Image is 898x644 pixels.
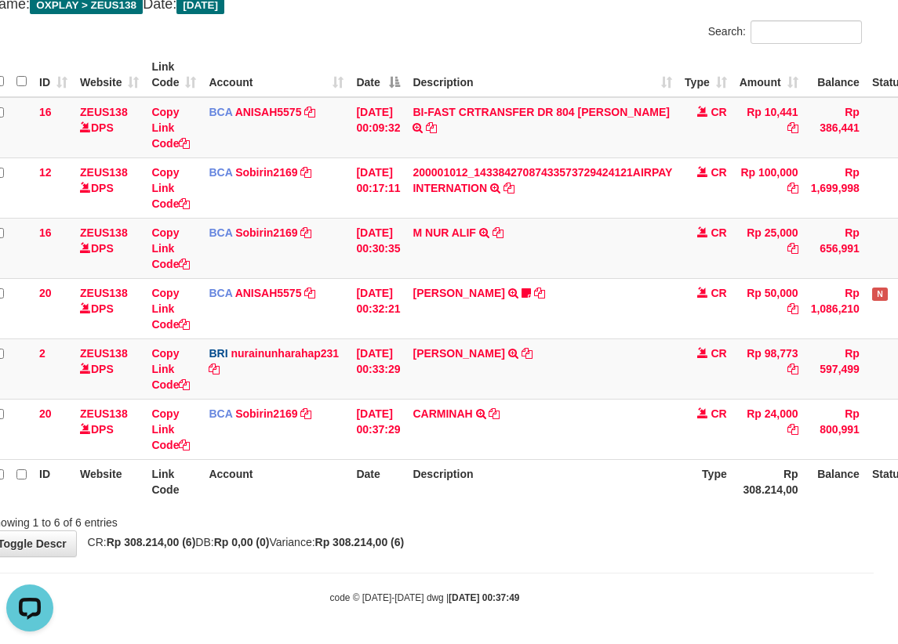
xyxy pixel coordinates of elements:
[534,287,545,299] a: Copy RIYAN RAMADANI to clipboard
[805,97,866,158] td: Rp 386,441
[74,399,145,459] td: DPS
[209,166,232,179] span: BCA
[733,52,805,97] th: Amount: activate to sort column ascending
[733,459,805,504] th: Rp 308.214,00
[209,347,227,360] span: BRI
[678,52,733,97] th: Type: activate to sort column ascending
[350,97,406,158] td: [DATE] 00:09:32
[304,106,315,118] a: Copy ANISAH5575 to clipboard
[805,278,866,338] td: Rp 1,086,210
[209,287,232,299] span: BCA
[406,97,678,158] td: BI-FAST CRTRANSFER DR 804 [PERSON_NAME]
[787,423,798,436] a: Copy Rp 24,000 to clipboard
[151,407,190,451] a: Copy Link Code
[406,52,678,97] th: Description: activate to sort column ascending
[426,121,437,134] a: Copy BI-FAST CRTRANSFER DR 804 AGUS SALIM to clipboard
[406,459,678,504] th: Description
[350,218,406,278] td: [DATE] 00:30:35
[805,157,866,218] td: Rp 1,699,998
[413,166,672,194] a: 200001012_14338427087433573729424121AIRPAY INTERNATION
[151,226,190,270] a: Copy Link Code
[522,347,533,360] a: Copy IBNU FADILLAH to clipboard
[107,536,196,548] strong: Rp 308.214,00 (6)
[151,347,190,391] a: Copy Link Code
[231,347,339,360] a: nurainunharahap231
[209,363,220,375] a: Copy nurainunharahap231 to clipboard
[733,338,805,399] td: Rp 98,773
[330,592,520,603] small: code © [DATE]-[DATE] dwg |
[209,106,232,118] span: BCA
[80,407,128,420] a: ZEUS138
[74,278,145,338] td: DPS
[733,97,805,158] td: Rp 10,441
[6,6,53,53] button: Open LiveChat chat widget
[350,399,406,459] td: [DATE] 00:37:29
[80,287,128,299] a: ZEUS138
[350,459,406,504] th: Date
[300,166,311,179] a: Copy Sobirin2169 to clipboard
[787,363,798,375] a: Copy Rp 98,773 to clipboard
[74,459,145,504] th: Website
[80,226,128,239] a: ZEUS138
[74,157,145,218] td: DPS
[787,182,798,194] a: Copy Rp 100,000 to clipboard
[805,338,866,399] td: Rp 597,499
[805,218,866,278] td: Rp 656,991
[711,347,727,360] span: CR
[74,97,145,158] td: DPS
[449,592,519,603] strong: [DATE] 00:37:49
[805,459,866,504] th: Balance
[235,226,297,239] a: Sobirin2169
[39,166,52,179] span: 12
[39,407,52,420] span: 20
[74,218,145,278] td: DPS
[315,536,405,548] strong: Rp 308.214,00 (6)
[74,52,145,97] th: Website: activate to sort column ascending
[74,338,145,399] td: DPS
[350,52,406,97] th: Date: activate to sort column descending
[214,536,270,548] strong: Rp 0,00 (0)
[39,347,45,360] span: 2
[733,157,805,218] td: Rp 100,000
[209,226,232,239] span: BCA
[711,407,727,420] span: CR
[235,106,302,118] a: ANISAH5575
[711,166,727,179] span: CR
[708,20,862,44] label: Search:
[202,459,350,504] th: Account
[413,226,475,239] a: M NUR ALIF
[145,52,202,97] th: Link Code: activate to sort column ascending
[787,242,798,255] a: Copy Rp 25,000 to clipboard
[80,536,405,548] span: CR: DB: Variance:
[235,407,297,420] a: Sobirin2169
[413,407,472,420] a: CARMINAH
[711,106,727,118] span: CR
[39,226,52,239] span: 16
[678,459,733,504] th: Type
[33,459,74,504] th: ID
[733,218,805,278] td: Rp 25,000
[504,182,514,194] a: Copy 200001012_14338427087433573729424121AIRPAY INTERNATION to clipboard
[350,278,406,338] td: [DATE] 00:32:21
[733,399,805,459] td: Rp 24,000
[300,407,311,420] a: Copy Sobirin2169 to clipboard
[151,106,190,150] a: Copy Link Code
[80,106,128,118] a: ZEUS138
[235,287,302,299] a: ANISAH5575
[805,399,866,459] td: Rp 800,991
[39,287,52,299] span: 20
[489,407,500,420] a: Copy CARMINAH to clipboard
[493,226,504,239] a: Copy M NUR ALIF to clipboard
[787,121,798,134] a: Copy Rp 10,441 to clipboard
[733,278,805,338] td: Rp 50,000
[751,20,862,44] input: Search:
[787,302,798,315] a: Copy Rp 50,000 to clipboard
[39,106,52,118] span: 16
[711,287,727,299] span: CR
[350,338,406,399] td: [DATE] 00:33:29
[80,347,128,360] a: ZEUS138
[209,407,232,420] span: BCA
[80,166,128,179] a: ZEUS138
[350,157,406,218] td: [DATE] 00:17:11
[151,166,190,210] a: Copy Link Code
